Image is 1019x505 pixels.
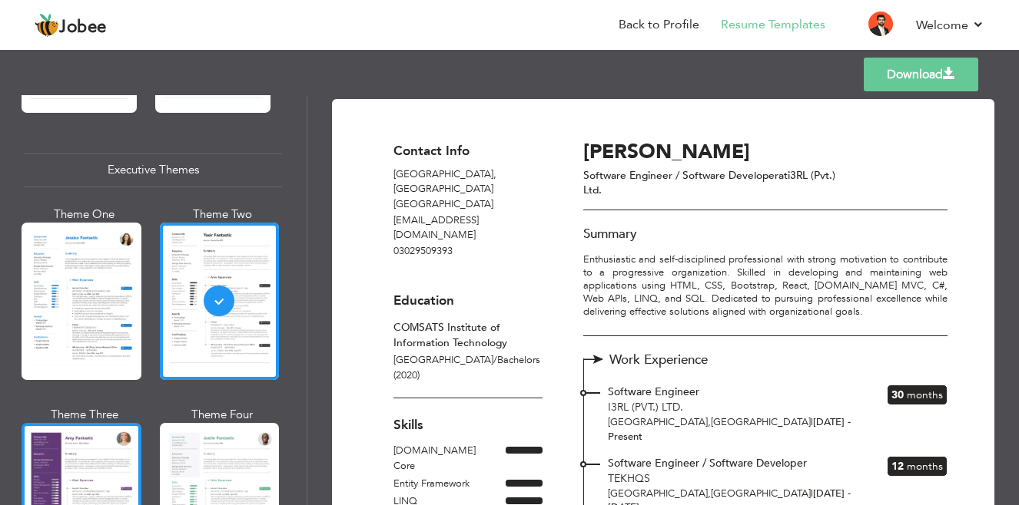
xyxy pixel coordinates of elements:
[778,168,788,183] span: at
[608,415,851,444] span: [DATE] - Present
[583,227,948,242] h3: Summary
[393,244,543,259] p: 03029509393
[583,141,857,165] h3: [PERSON_NAME]
[608,487,811,500] span: [GEOGRAPHIC_DATA] [GEOGRAPHIC_DATA]
[811,415,813,429] span: |
[907,388,943,402] span: Months
[493,353,497,367] span: /
[393,368,420,382] span: (2020)
[864,58,978,91] a: Download
[35,13,59,38] img: jobee.io
[493,167,496,181] span: ,
[393,144,543,159] h3: Contact Info
[393,213,543,243] p: [EMAIL_ADDRESS][DOMAIN_NAME]
[608,471,650,486] span: TekHQS
[609,353,739,368] span: Work Experience
[811,487,813,500] span: |
[393,167,543,213] p: [GEOGRAPHIC_DATA] [GEOGRAPHIC_DATA] [GEOGRAPHIC_DATA]
[25,407,144,423] div: Theme Three
[907,459,943,474] span: Months
[393,477,506,492] div: Entity Framework
[35,13,107,38] a: Jobee
[608,415,811,429] span: [GEOGRAPHIC_DATA] [GEOGRAPHIC_DATA]
[163,407,283,423] div: Theme Four
[708,415,711,429] span: ,
[708,487,711,500] span: ,
[393,418,543,433] h3: Skills
[583,253,948,318] p: Enthusiastic and self-disciplined professional with strong motivation to contribute to a progress...
[608,400,683,414] span: i3RL (Pvt.) Ltd.
[163,206,283,223] div: Theme Two
[868,12,893,36] img: Profile Img
[891,459,904,474] span: 12
[393,353,540,367] span: [GEOGRAPHIC_DATA] Bachelors
[619,16,699,34] a: Back to Profile
[393,444,506,474] div: [DOMAIN_NAME] Core
[608,456,807,470] span: Software Engineer / Software Developer
[25,153,282,186] div: Executive Themes
[608,385,699,399] span: Software Engineer
[393,320,543,352] div: COMSATS Institute of Information Technology
[891,388,904,402] span: 30
[59,19,107,36] span: Jobee
[393,294,543,309] h3: Education
[583,168,857,198] p: Software Engineer / Software Developer i3RL (Pvt.) Ltd.
[25,206,144,223] div: Theme One
[916,16,984,35] a: Welcome
[721,16,825,34] a: Resume Templates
